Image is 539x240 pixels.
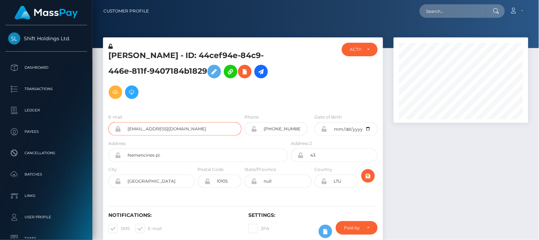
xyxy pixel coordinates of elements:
a: User Profile [5,208,87,226]
input: Search... [420,4,486,18]
label: Country [314,166,332,173]
label: SMS [108,224,130,233]
label: Address 2 [291,140,312,147]
a: Initiate Payout [254,65,268,78]
label: E-mail [108,114,122,120]
a: Payees [5,123,87,141]
label: Date of Birth [314,114,342,120]
label: Address [108,140,126,147]
h6: Settings: [248,212,378,218]
div: Paid by MassPay [344,225,361,231]
a: Links [5,187,87,205]
div: ACTIVE [350,47,361,52]
label: City [108,166,117,173]
label: E-mail [135,224,162,233]
label: 2FA [248,224,269,233]
a: Customer Profile [103,4,149,19]
p: Links [8,191,84,201]
img: MassPay Logo [15,6,78,20]
p: Batches [8,169,84,180]
img: Shift Holdings Ltd. [8,32,20,45]
p: Payees [8,126,84,137]
a: Cancellations [5,144,87,162]
h5: [PERSON_NAME] - ID: 44cef94e-84c9-446e-811f-9407184b1829 [108,50,284,103]
span: Shift Holdings Ltd. [5,35,87,42]
a: Dashboard [5,59,87,77]
label: State/Province [244,166,276,173]
p: Transactions [8,84,84,94]
p: Ledger [8,105,84,116]
h6: Notifications: [108,212,238,218]
p: Cancellations [8,148,84,158]
a: Batches [5,166,87,183]
label: Phone [244,114,259,120]
p: Dashboard [8,62,84,73]
button: ACTIVE [342,43,378,56]
a: Transactions [5,80,87,98]
a: Ledger [5,101,87,119]
button: Paid by MassPay [336,221,378,235]
label: Postal Code [198,166,224,173]
p: User Profile [8,212,84,223]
